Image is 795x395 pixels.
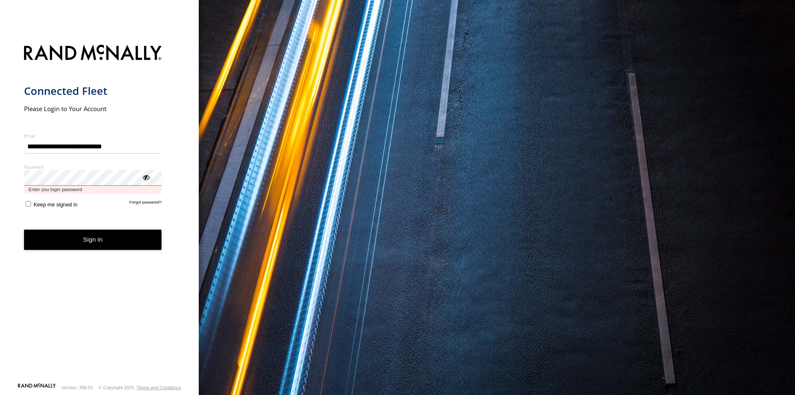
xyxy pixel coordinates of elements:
a: Terms and Conditions [137,385,181,390]
label: Email [24,133,162,139]
div: Version: 308.01 [62,385,93,390]
input: Keep me signed in [26,201,31,206]
h2: Please Login to Your Account [24,104,162,113]
label: Password [24,164,162,170]
span: Enter you login password [24,186,162,194]
a: Visit our Website [18,383,56,392]
h1: Connected Fleet [24,84,162,98]
div: ViewPassword [142,173,150,181]
form: main [24,40,175,383]
img: Rand McNally [24,43,162,64]
a: Forgot password? [130,200,162,208]
span: Keep me signed in [34,201,77,208]
div: © Copyright 2025 - [99,385,181,390]
button: Sign in [24,230,162,250]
